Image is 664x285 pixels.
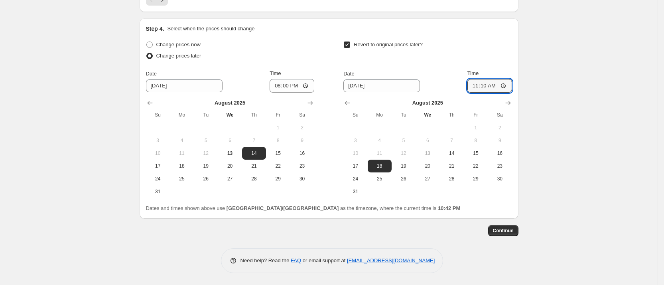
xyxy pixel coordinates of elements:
span: 18 [371,163,388,169]
span: 4 [173,137,191,144]
th: Monday [170,109,194,121]
span: Tu [395,112,412,118]
th: Thursday [242,109,266,121]
span: 5 [197,137,215,144]
button: Saturday August 30 2025 [290,172,314,185]
button: Today Wednesday August 13 2025 [416,147,439,160]
span: Fr [467,112,485,118]
span: 16 [491,150,508,156]
button: Tuesday August 5 2025 [194,134,218,147]
button: Wednesday August 6 2025 [416,134,439,147]
span: 2 [293,125,311,131]
button: Friday August 22 2025 [464,160,488,172]
input: 12:00 [467,79,512,93]
span: We [419,112,436,118]
button: Friday August 8 2025 [464,134,488,147]
span: 10 [149,150,167,156]
button: Wednesday August 27 2025 [416,172,439,185]
button: Sunday August 24 2025 [146,172,170,185]
button: Wednesday August 20 2025 [416,160,439,172]
th: Thursday [439,109,463,121]
span: 30 [491,176,508,182]
span: 22 [467,163,485,169]
span: 31 [347,188,364,195]
button: Sunday August 10 2025 [146,147,170,160]
input: 8/13/2025 [146,79,223,92]
span: 9 [491,137,508,144]
button: Saturday August 23 2025 [488,160,512,172]
th: Saturday [488,109,512,121]
b: 10:42 PM [438,205,460,211]
button: Continue [488,225,518,236]
button: Monday August 18 2025 [368,160,392,172]
span: 12 [197,150,215,156]
button: Thursday August 21 2025 [242,160,266,172]
button: Monday August 25 2025 [368,172,392,185]
button: Sunday August 24 2025 [343,172,367,185]
span: Date [343,71,354,77]
span: 28 [245,176,263,182]
p: Select when the prices should change [167,25,254,33]
span: 2 [491,125,508,131]
span: 4 [371,137,388,144]
span: 11 [173,150,191,156]
button: Sunday August 10 2025 [343,147,367,160]
span: 1 [269,125,287,131]
button: Sunday August 31 2025 [146,185,170,198]
th: Sunday [343,109,367,121]
button: Saturday August 9 2025 [290,134,314,147]
span: Fr [269,112,287,118]
span: 18 [173,163,191,169]
button: Wednesday August 27 2025 [218,172,242,185]
span: 31 [149,188,167,195]
button: Tuesday August 19 2025 [194,160,218,172]
th: Wednesday [218,109,242,121]
button: Friday August 29 2025 [266,172,290,185]
button: Friday August 15 2025 [464,147,488,160]
button: Wednesday August 20 2025 [218,160,242,172]
button: Sunday August 17 2025 [146,160,170,172]
button: Saturday August 16 2025 [488,147,512,160]
button: Thursday August 28 2025 [439,172,463,185]
span: 28 [443,176,460,182]
a: FAQ [291,257,301,263]
b: [GEOGRAPHIC_DATA]/[GEOGRAPHIC_DATA] [227,205,339,211]
span: Dates and times shown above use as the timezone, where the current time is [146,205,461,211]
button: Monday August 18 2025 [170,160,194,172]
button: Sunday August 17 2025 [343,160,367,172]
span: 7 [443,137,460,144]
span: 23 [293,163,311,169]
span: 3 [347,137,364,144]
span: 11 [371,150,388,156]
span: We [221,112,238,118]
th: Saturday [290,109,314,121]
input: 8/13/2025 [343,79,420,92]
span: Su [347,112,364,118]
span: 29 [269,176,287,182]
span: 24 [347,176,364,182]
th: Sunday [146,109,170,121]
span: 23 [491,163,508,169]
button: Thursday August 14 2025 [242,147,266,160]
span: Sa [293,112,311,118]
span: 16 [293,150,311,156]
button: Wednesday August 6 2025 [218,134,242,147]
button: Thursday August 14 2025 [439,147,463,160]
button: Tuesday August 12 2025 [194,147,218,160]
button: Monday August 25 2025 [170,172,194,185]
span: 13 [221,150,238,156]
span: 12 [395,150,412,156]
span: 21 [443,163,460,169]
button: Tuesday August 26 2025 [392,172,416,185]
button: Saturday August 2 2025 [488,121,512,134]
input: 12:00 [270,79,314,93]
span: 3 [149,137,167,144]
span: 5 [395,137,412,144]
span: 20 [419,163,436,169]
span: 1 [467,125,485,131]
span: Time [270,70,281,76]
span: 29 [467,176,485,182]
button: Friday August 1 2025 [464,121,488,134]
button: Thursday August 21 2025 [439,160,463,172]
span: Mo [173,112,191,118]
